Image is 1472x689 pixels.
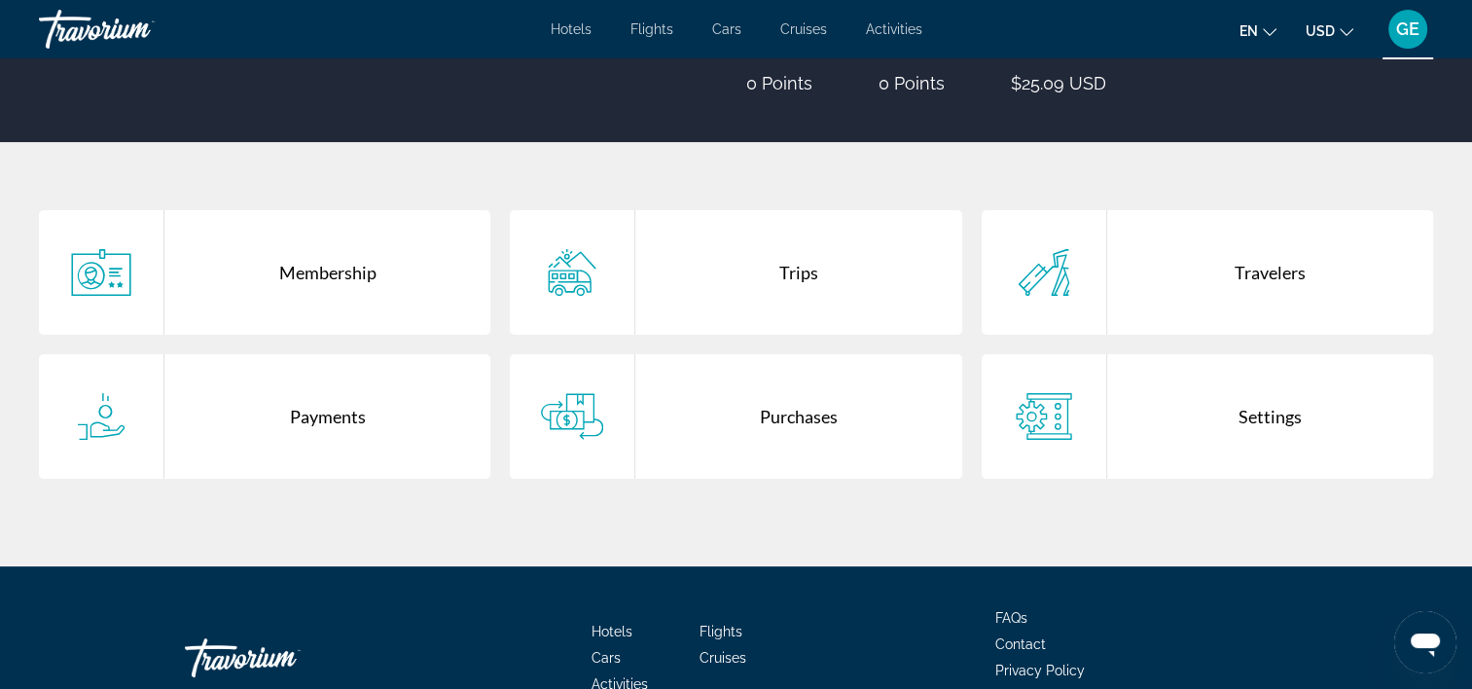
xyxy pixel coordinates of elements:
a: Cruises [700,650,746,666]
a: Cruises [780,21,827,37]
span: USD [1306,23,1335,39]
a: Flights [630,21,673,37]
a: Hotels [592,624,632,639]
div: Travelers [1107,210,1433,335]
p: 0 Points [746,73,830,93]
a: FAQs [995,610,1027,626]
span: en [1239,23,1258,39]
a: Trips [510,210,961,335]
button: Change currency [1306,17,1353,45]
a: Go Home [185,629,379,687]
a: Purchases [510,354,961,479]
div: Payments [164,354,490,479]
button: User Menu [1382,9,1433,50]
a: Hotels [551,21,592,37]
a: Membership [39,210,490,335]
a: Contact [995,636,1046,652]
button: Change language [1239,17,1276,45]
a: Travelers [982,210,1433,335]
div: Trips [635,210,961,335]
div: Settings [1107,354,1433,479]
p: 0 Points [879,73,962,93]
a: Cars [592,650,621,666]
div: Purchases [635,354,961,479]
span: GE [1396,19,1419,39]
a: Settings [982,354,1433,479]
p: $25.09 USD [1011,73,1106,93]
a: Travorium [39,4,233,54]
div: Membership [164,210,490,335]
a: Privacy Policy [995,663,1085,678]
iframe: Button to launch messaging window [1394,611,1456,673]
a: Activities [866,21,922,37]
a: Flights [700,624,742,639]
a: Cars [712,21,741,37]
a: Payments [39,354,490,479]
